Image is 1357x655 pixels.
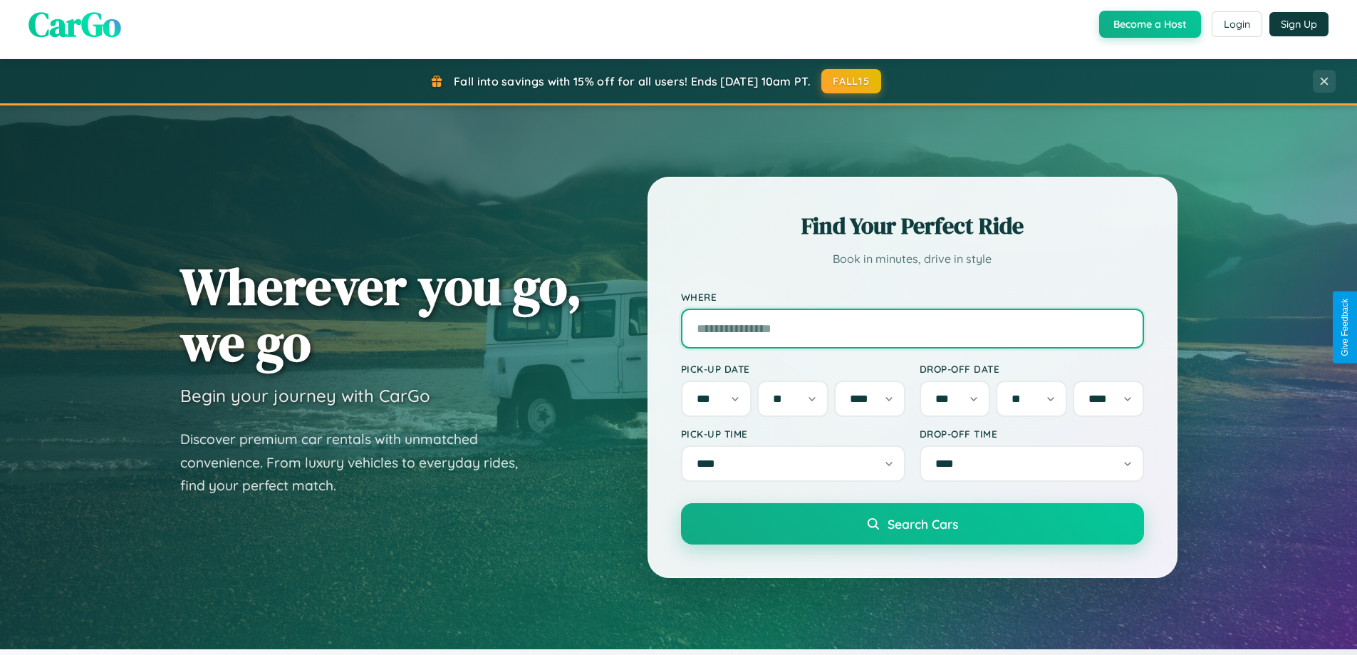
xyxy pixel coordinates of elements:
h3: Begin your journey with CarGo [180,385,430,406]
button: Sign Up [1269,12,1329,36]
span: Fall into savings with 15% off for all users! Ends [DATE] 10am PT. [454,74,811,88]
button: Search Cars [681,503,1144,545]
label: Drop-off Time [920,428,1144,440]
p: Discover premium car rentals with unmatched convenience. From luxury vehicles to everyday rides, ... [180,428,536,497]
label: Where [681,291,1144,303]
button: Become a Host [1099,11,1201,38]
span: CarGo [28,1,121,48]
h2: Find Your Perfect Ride [681,210,1144,242]
div: Give Feedback [1340,299,1350,356]
button: Login [1212,11,1262,37]
p: Book in minutes, drive in style [681,249,1144,269]
label: Drop-off Date [920,363,1144,375]
label: Pick-up Time [681,428,905,440]
button: FALL15 [821,69,881,93]
span: Search Cars [888,516,958,532]
label: Pick-up Date [681,363,905,375]
h1: Wherever you go, we go [180,258,582,371]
